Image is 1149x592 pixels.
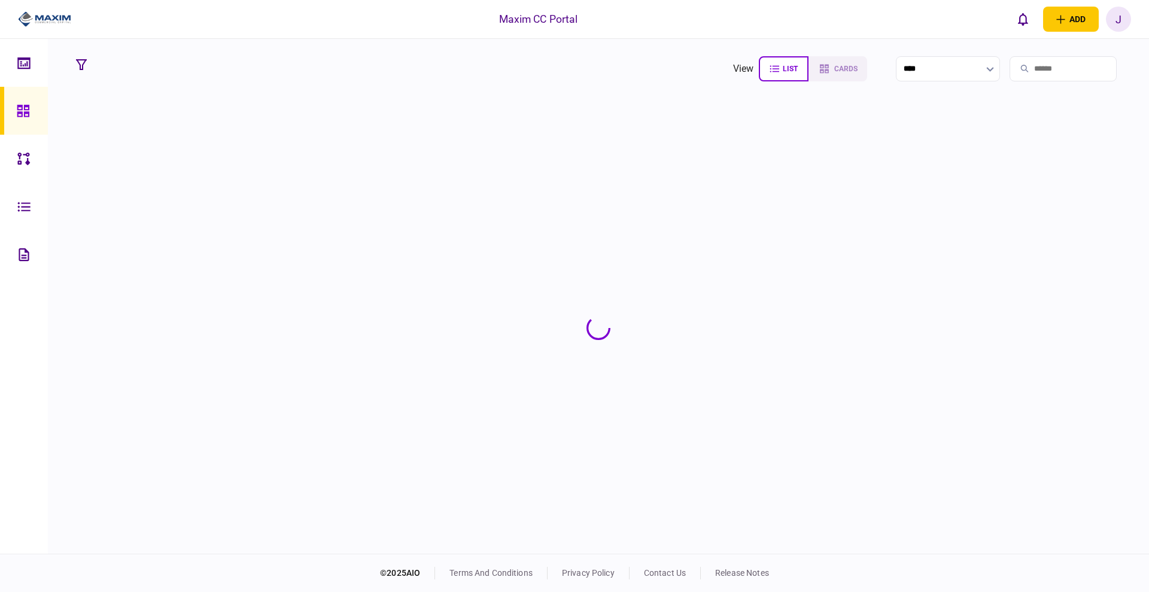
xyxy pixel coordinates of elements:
[759,56,808,81] button: list
[1011,7,1036,32] button: open notifications list
[808,56,867,81] button: cards
[449,568,533,578] a: terms and conditions
[499,11,578,27] div: Maxim CC Portal
[562,568,615,578] a: privacy policy
[733,62,754,76] div: view
[18,10,71,28] img: client company logo
[1106,7,1131,32] button: J
[1043,7,1099,32] button: open adding identity options
[834,65,858,73] span: cards
[783,65,798,73] span: list
[644,568,686,578] a: contact us
[380,567,435,579] div: © 2025 AIO
[715,568,769,578] a: release notes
